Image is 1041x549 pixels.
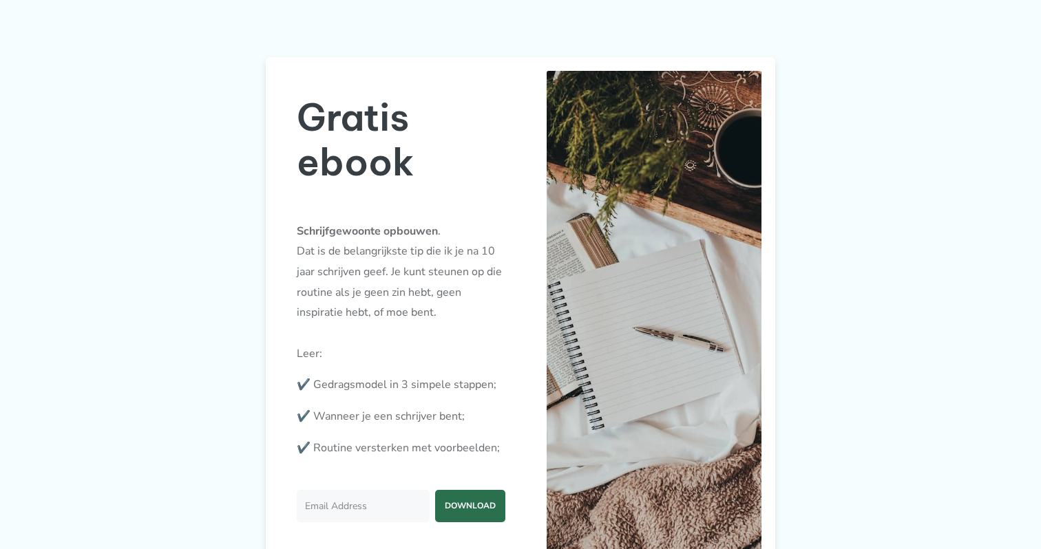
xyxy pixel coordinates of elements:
h2: Gratis ebook [297,95,505,184]
strong: Schrijfgewoonte opbouwen [297,224,438,239]
button: DOWNLOAD [435,490,505,522]
span: DOWNLOAD [435,491,505,520]
p: ✔️ Wanneer je een schrijver bent; [297,407,505,427]
p: ✔️ Routine versterken met voorbeelden; [297,438,505,459]
p: ✔️ Gedragsmodel in 3 simpele stappen; [297,375,505,396]
input: Email Address [297,490,430,522]
p: . Dat is de belangrijkste tip die ik je na 10 jaar schrijven geef. Je kunt steunen op die routine... [297,222,505,365]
